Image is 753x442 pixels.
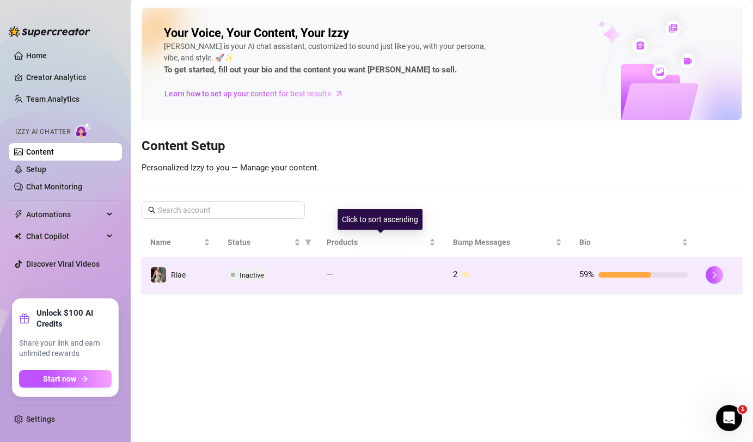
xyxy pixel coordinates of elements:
[14,210,23,219] span: thunderbolt
[26,165,46,174] a: Setup
[26,260,100,268] a: Discover Viral Videos
[240,271,264,279] span: Inactive
[738,405,747,414] span: 1
[573,9,742,120] img: ai-chatter-content-library-cLFOSyPT.png
[26,415,55,423] a: Settings
[716,405,742,431] iframe: Intercom live chat
[327,269,333,279] span: —
[164,85,352,102] a: Learn how to set up your content for best results
[228,236,291,248] span: Status
[19,370,112,388] button: Start nowarrow-right
[142,228,219,257] th: Name
[26,69,113,86] a: Creator Analytics
[305,239,311,245] span: filter
[142,163,319,173] span: Personalized Izzy to you — Manage your content.
[453,269,457,279] span: 2
[36,308,112,329] strong: Unlock $100 AI Credits
[148,206,156,214] span: search
[164,41,491,77] div: [PERSON_NAME] is your AI chat assistant, customized to sound just like you, with your persona, vi...
[151,267,166,283] img: Riae
[15,127,70,137] span: Izzy AI Chatter
[142,138,742,155] h3: Content Setup
[26,182,82,191] a: Chat Monitoring
[43,375,76,383] span: Start now
[158,204,290,216] input: Search account
[706,266,723,284] button: right
[444,228,571,257] th: Bump Messages
[150,236,201,248] span: Name
[9,26,90,37] img: logo-BBDzfeDw.svg
[453,236,553,248] span: Bump Messages
[571,228,697,257] th: Bio
[334,88,345,99] span: arrow-right
[26,206,103,223] span: Automations
[579,236,679,248] span: Bio
[711,271,718,279] span: right
[19,313,30,324] span: gift
[26,228,103,245] span: Chat Copilot
[303,234,314,250] span: filter
[26,148,54,156] a: Content
[579,269,594,279] span: 59%
[164,65,457,75] strong: To get started, fill out your bio and the content you want [PERSON_NAME] to sell.
[26,95,79,103] a: Team Analytics
[219,228,317,257] th: Status
[26,51,47,60] a: Home
[81,375,88,383] span: arrow-right
[171,271,186,279] span: Riae
[327,236,427,248] span: Products
[164,26,349,41] h2: Your Voice, Your Content, Your Izzy
[19,338,112,359] span: Share your link and earn unlimited rewards
[14,232,21,240] img: Chat Copilot
[338,209,423,230] div: Click to sort ascending
[75,122,91,138] img: AI Chatter
[164,88,331,100] span: Learn how to set up your content for best results
[318,228,444,257] th: Products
